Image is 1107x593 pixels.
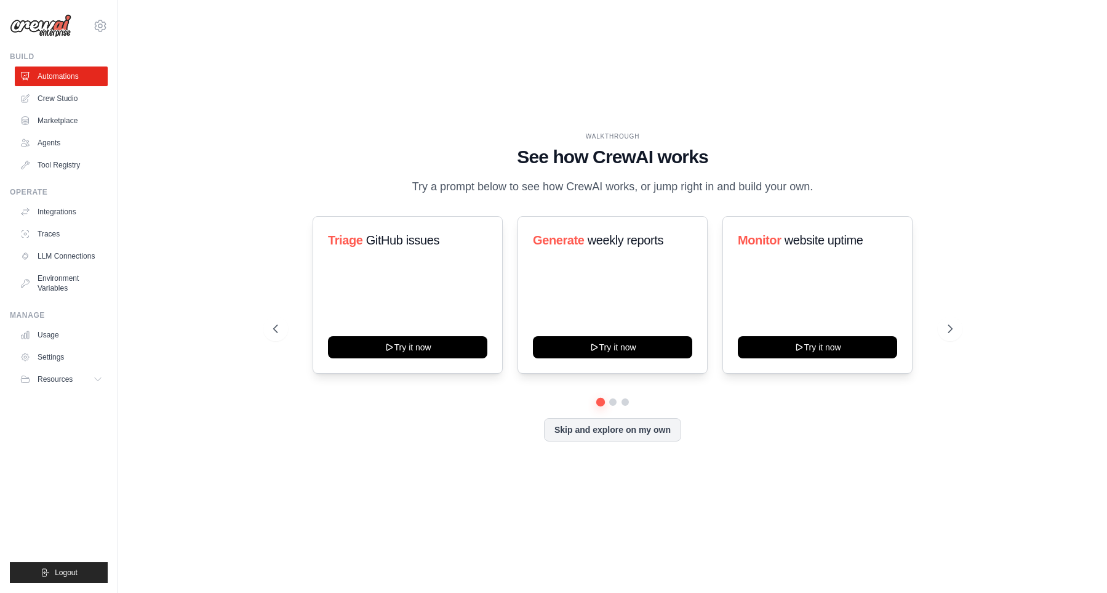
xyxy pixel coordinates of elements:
[15,111,108,131] a: Marketplace
[738,233,781,247] span: Monitor
[10,187,108,197] div: Operate
[10,562,108,583] button: Logout
[738,336,897,358] button: Try it now
[544,418,681,442] button: Skip and explore on my own
[15,67,108,86] a: Automations
[15,268,108,298] a: Environment Variables
[273,146,953,168] h1: See how CrewAI works
[366,233,439,247] span: GitHub issues
[15,224,108,244] a: Traces
[785,233,863,247] span: website uptime
[15,89,108,108] a: Crew Studio
[588,233,663,247] span: weekly reports
[15,133,108,153] a: Agents
[10,310,108,320] div: Manage
[328,233,363,247] span: Triage
[533,336,692,358] button: Try it now
[10,52,108,62] div: Build
[38,374,73,384] span: Resources
[15,347,108,367] a: Settings
[15,246,108,266] a: LLM Connections
[55,568,78,578] span: Logout
[406,178,820,196] p: Try a prompt below to see how CrewAI works, or jump right in and build your own.
[15,202,108,222] a: Integrations
[328,336,487,358] button: Try it now
[10,14,71,38] img: Logo
[15,369,108,389] button: Resources
[15,325,108,345] a: Usage
[533,233,585,247] span: Generate
[273,132,953,141] div: WALKTHROUGH
[15,155,108,175] a: Tool Registry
